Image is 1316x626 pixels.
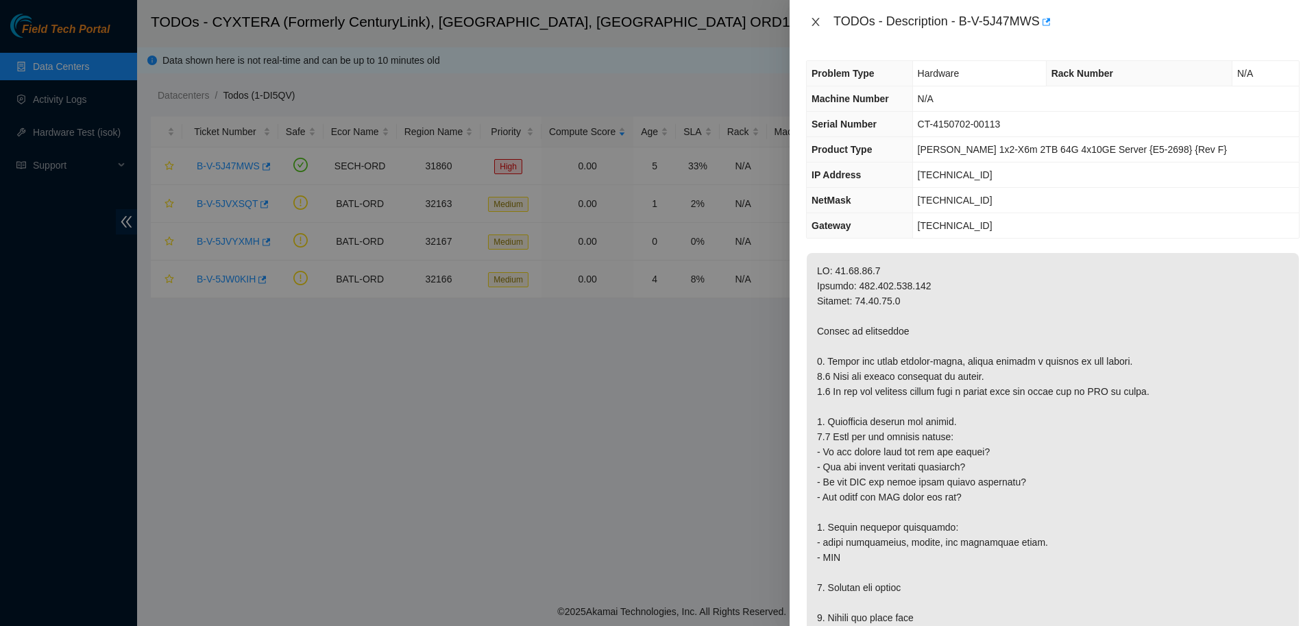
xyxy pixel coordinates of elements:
span: [PERSON_NAME] 1x2-X6m 2TB 64G 4x10GE Server {E5-2698} {Rev F} [918,144,1227,155]
span: Product Type [812,144,872,155]
span: Serial Number [812,119,877,130]
button: Close [806,16,825,29]
span: Hardware [918,68,960,79]
span: Rack Number [1051,68,1113,79]
span: close [810,16,821,27]
span: [TECHNICAL_ID] [918,169,992,180]
span: N/A [918,93,934,104]
span: Problem Type [812,68,875,79]
span: IP Address [812,169,861,180]
span: [TECHNICAL_ID] [918,220,992,231]
span: N/A [1237,68,1253,79]
span: [TECHNICAL_ID] [918,195,992,206]
div: TODOs - Description - B-V-5J47MWS [833,11,1300,33]
span: Gateway [812,220,851,231]
span: NetMask [812,195,851,206]
span: CT-4150702-00113 [918,119,1001,130]
span: Machine Number [812,93,889,104]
